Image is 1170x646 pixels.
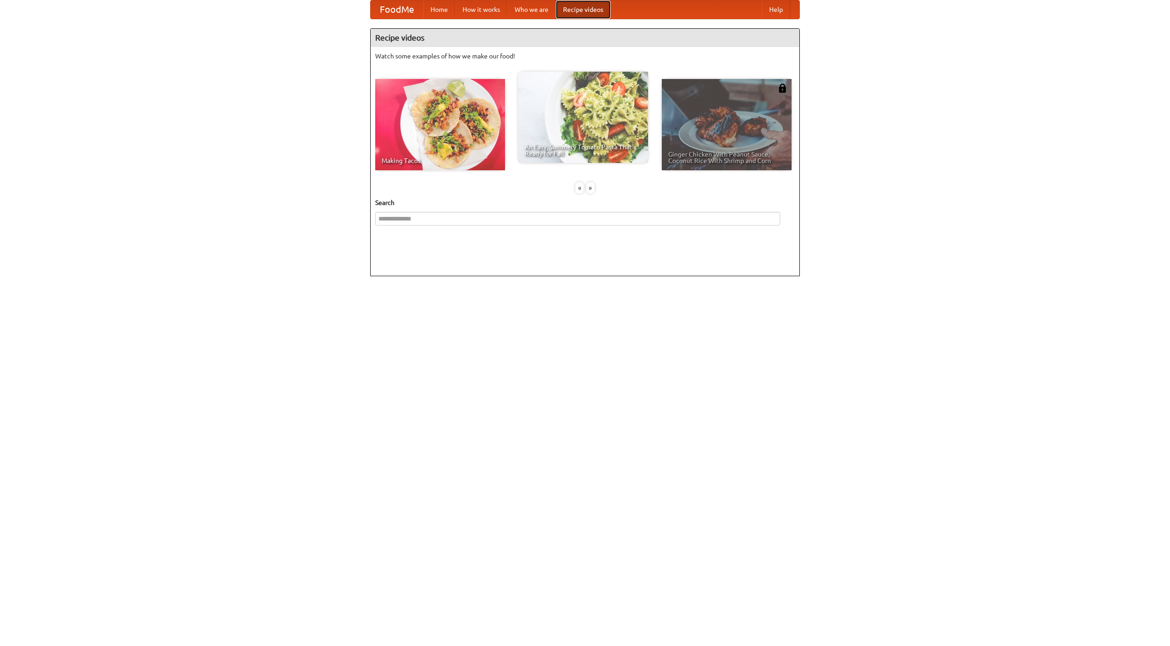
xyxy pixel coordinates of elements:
a: An Easy, Summery Tomato Pasta That's Ready for Fall [518,72,648,163]
div: « [575,182,584,194]
p: Watch some examples of how we make our food! [375,52,795,61]
span: An Easy, Summery Tomato Pasta That's Ready for Fall [525,144,642,157]
div: » [586,182,595,194]
a: FoodMe [371,0,423,19]
a: Making Tacos [375,79,505,170]
a: How it works [455,0,507,19]
a: Home [423,0,455,19]
a: Help [762,0,790,19]
a: Recipe videos [556,0,611,19]
img: 483408.png [778,84,787,93]
h4: Recipe videos [371,29,799,47]
h5: Search [375,198,795,207]
a: Who we are [507,0,556,19]
span: Making Tacos [382,158,499,164]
